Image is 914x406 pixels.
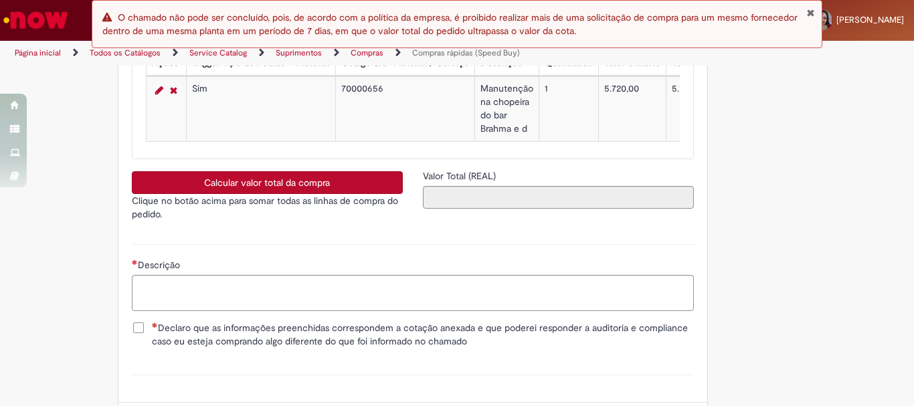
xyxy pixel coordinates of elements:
textarea: Descrição [132,275,694,311]
label: Somente leitura - Valor Total (REAL) [423,169,498,183]
span: [PERSON_NAME] [836,14,904,25]
a: Todos os Catálogos [90,47,161,58]
td: Sim [186,77,335,142]
a: Remover linha 1 [167,82,181,98]
span: Somente leitura - Valor Total (REAL) [423,170,498,182]
a: Service Catalog [189,47,247,58]
a: Suprimentos [276,47,322,58]
span: Necessários [132,260,138,265]
td: 70000656 [335,77,474,142]
button: Fechar Notificação [806,7,815,18]
ul: Trilhas de página [10,41,600,66]
td: 5.720,00 [666,77,751,142]
span: O chamado não pode ser concluído, pois, de acordo com a política da empresa, é proibido realizar ... [102,11,798,37]
p: Clique no botão acima para somar todas as linhas de compra do pedido. [132,194,403,221]
img: ServiceNow [1,7,70,33]
input: Valor Total (REAL) [423,186,694,209]
a: Editar Linha 1 [152,82,167,98]
a: Página inicial [15,47,61,58]
span: Descrição [138,259,183,271]
td: Manutenção na chopeira do bar Brahma e d [474,77,539,142]
td: 5.720,00 [598,77,666,142]
a: Compras rápidas (Speed Buy) [412,47,520,58]
button: Calcular valor total da compra [132,171,403,194]
span: Declaro que as informações preenchidas correspondem a cotação anexada e que poderei responder a a... [152,321,694,348]
span: Necessários [152,322,158,328]
a: Compras [351,47,383,58]
td: 1 [539,77,598,142]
